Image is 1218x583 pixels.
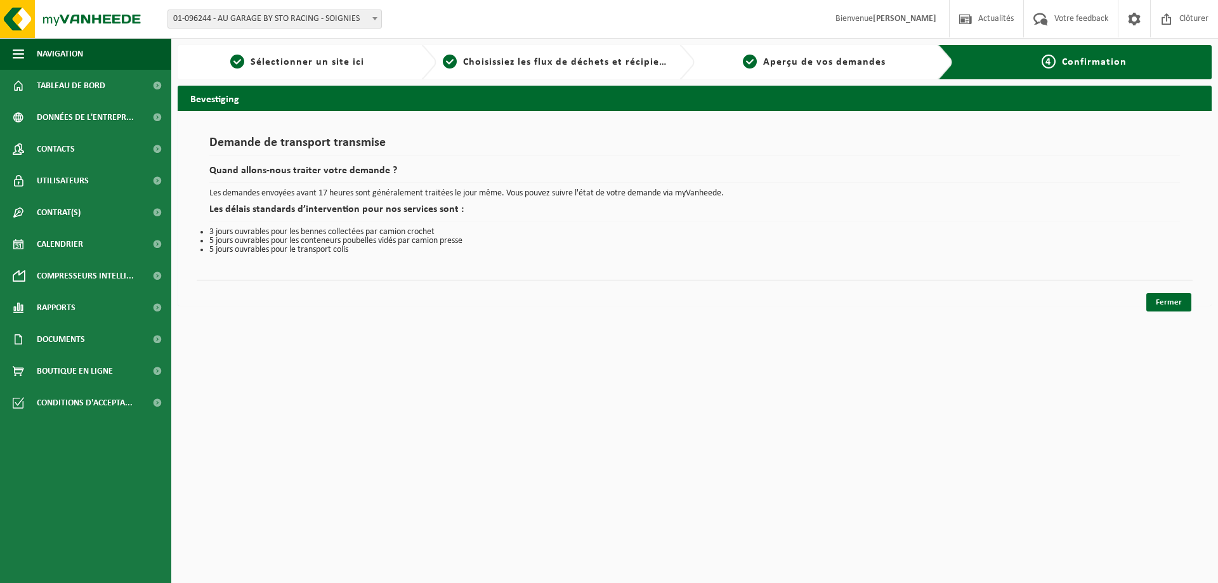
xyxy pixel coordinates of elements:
[209,204,1180,221] h2: Les délais standards d’intervention pour nos services sont :
[37,133,75,165] span: Contacts
[178,86,1212,110] h2: Bevestiging
[251,57,364,67] span: Sélectionner un site ici
[209,189,1180,198] p: Les demandes envoyées avant 17 heures sont généralement traitées le jour même. Vous pouvez suivre...
[230,55,244,69] span: 1
[209,246,1180,254] li: 5 jours ouvrables pour le transport colis
[37,387,133,419] span: Conditions d'accepta...
[873,14,936,23] strong: [PERSON_NAME]
[37,355,113,387] span: Boutique en ligne
[443,55,457,69] span: 2
[37,260,134,292] span: Compresseurs intelli...
[743,55,757,69] span: 3
[701,55,928,70] a: 3Aperçu de vos demandes
[167,10,382,29] span: 01-096244 - AU GARAGE BY STO RACING - SOIGNIES
[463,57,674,67] span: Choisissiez les flux de déchets et récipients
[209,136,1180,156] h1: Demande de transport transmise
[1042,55,1056,69] span: 4
[184,55,411,70] a: 1Sélectionner un site ici
[37,197,81,228] span: Contrat(s)
[763,57,886,67] span: Aperçu de vos demandes
[209,228,1180,237] li: 3 jours ouvrables pour les bennes collectées par camion crochet
[1146,293,1191,311] a: Fermer
[168,10,381,28] span: 01-096244 - AU GARAGE BY STO RACING - SOIGNIES
[1062,57,1127,67] span: Confirmation
[37,102,134,133] span: Données de l'entrepr...
[209,166,1180,183] h2: Quand allons-nous traiter votre demande ?
[37,38,83,70] span: Navigation
[443,55,670,70] a: 2Choisissiez les flux de déchets et récipients
[209,237,1180,246] li: 5 jours ouvrables pour les conteneurs poubelles vidés par camion presse
[37,70,105,102] span: Tableau de bord
[37,165,89,197] span: Utilisateurs
[37,324,85,355] span: Documents
[37,228,83,260] span: Calendrier
[37,292,75,324] span: Rapports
